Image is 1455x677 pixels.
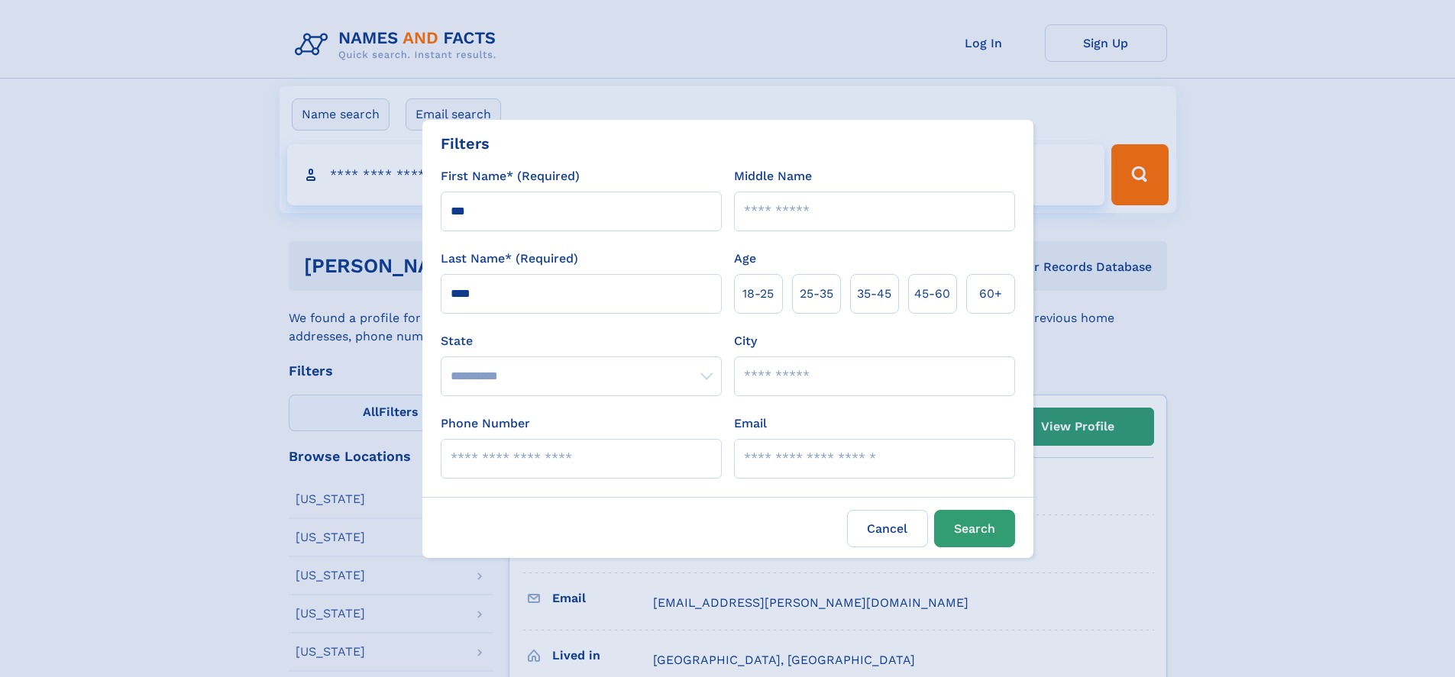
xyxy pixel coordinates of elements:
[857,285,891,303] span: 35‑45
[734,332,757,350] label: City
[441,332,722,350] label: State
[734,414,767,433] label: Email
[441,414,530,433] label: Phone Number
[734,250,756,268] label: Age
[914,285,950,303] span: 45‑60
[441,132,490,155] div: Filters
[734,167,812,185] label: Middle Name
[441,250,578,268] label: Last Name* (Required)
[441,167,580,185] label: First Name* (Required)
[800,285,833,303] span: 25‑35
[979,285,1002,303] span: 60+
[934,510,1015,547] button: Search
[847,510,928,547] label: Cancel
[742,285,774,303] span: 18‑25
